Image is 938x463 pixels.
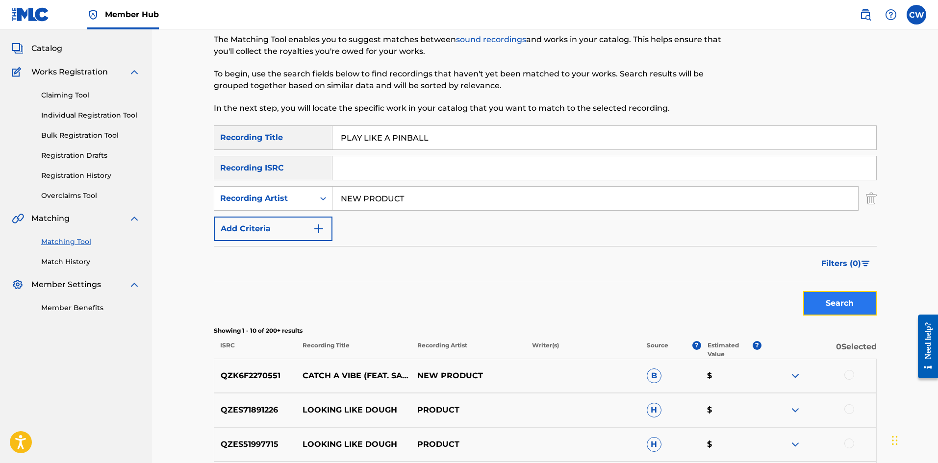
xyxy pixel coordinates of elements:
p: $ [701,404,761,416]
p: The Matching Tool enables you to suggest matches between and works in your catalog. This helps en... [214,34,724,57]
a: Overclaims Tool [41,191,140,201]
span: Member Settings [31,279,101,291]
span: ? [753,341,761,350]
span: Filters ( 0 ) [821,258,861,269]
p: 0 Selected [761,341,876,359]
button: Filters (0) [815,251,877,276]
a: Claiming Tool [41,90,140,100]
a: Match History [41,257,140,267]
a: Bulk Registration Tool [41,130,140,141]
img: Catalog [12,43,24,54]
button: Search [803,291,877,316]
button: Add Criteria [214,217,332,241]
p: $ [701,370,761,382]
a: Individual Registration Tool [41,110,140,121]
p: Showing 1 - 10 of 200+ results [214,326,877,335]
p: PRODUCT [411,439,526,450]
img: 9d2ae6d4665cec9f34b9.svg [313,223,325,235]
img: Top Rightsholder [87,9,99,21]
a: Matching Tool [41,237,140,247]
a: SummarySummary [12,19,71,31]
div: Help [881,5,901,24]
div: Drag [892,426,898,455]
img: expand [128,66,140,78]
img: expand [789,439,801,450]
p: Estimated Value [708,341,753,359]
span: B [647,368,661,383]
form: Search Form [214,125,877,320]
p: LOOKING LIKE DOUGH [296,439,411,450]
span: Catalog [31,43,62,54]
img: expand [128,279,140,291]
p: CATCH A VIBE (FEAT. SABBY) [296,370,411,382]
div: Recording Artist [220,193,308,204]
img: Member Settings [12,279,24,291]
img: search [860,9,871,21]
img: filter [862,261,870,267]
p: LOOKING LIKE DOUGH [296,404,411,416]
p: In the next step, you will locate the specific work in your catalog that you want to match to the... [214,102,724,114]
img: expand [789,404,801,416]
div: User Menu [907,5,926,24]
a: Registration History [41,171,140,181]
img: Works Registration [12,66,25,78]
p: ISRC [214,341,296,359]
span: H [647,437,661,452]
a: CatalogCatalog [12,43,62,54]
p: Recording Title [296,341,410,359]
span: H [647,403,661,417]
iframe: Resource Center [911,307,938,386]
img: Delete Criterion [866,186,877,211]
p: To begin, use the search fields below to find recordings that haven't yet been matched to your wo... [214,68,724,92]
img: expand [789,370,801,382]
img: expand [128,213,140,224]
img: Matching [12,213,24,224]
span: Member Hub [105,9,159,20]
span: Matching [31,213,70,224]
img: help [885,9,897,21]
span: Works Registration [31,66,108,78]
p: Source [647,341,668,359]
a: sound recordings [456,35,526,44]
a: Registration Drafts [41,150,140,161]
iframe: Chat Widget [889,416,938,463]
p: $ [701,439,761,450]
a: Member Benefits [41,303,140,313]
p: Writer(s) [526,341,640,359]
a: Public Search [856,5,875,24]
p: QZES71891226 [214,404,297,416]
span: ? [692,341,701,350]
img: MLC Logo [12,7,50,22]
p: PRODUCT [411,404,526,416]
p: QZES51997715 [214,439,297,450]
p: Recording Artist [411,341,526,359]
p: QZK6F2270551 [214,370,297,382]
p: NEW PRODUCT [411,370,526,382]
